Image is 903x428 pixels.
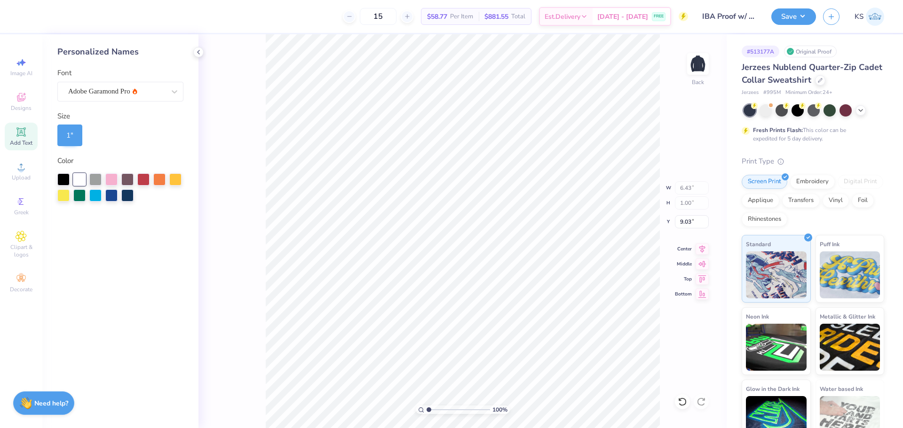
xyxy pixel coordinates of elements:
[820,384,863,394] span: Water based Ink
[753,126,803,134] strong: Fresh Prints Flash:
[820,311,875,321] span: Metallic & Glitter Ink
[12,174,31,181] span: Upload
[5,243,38,258] span: Clipart & logos
[675,246,692,252] span: Center
[746,324,807,371] img: Neon Ink
[14,209,29,216] span: Greek
[742,62,882,86] span: Jerzees Nublend Quarter-Zip Cadet Collar Sweatshirt
[746,251,807,298] img: Standard
[742,89,759,97] span: Jerzees
[11,104,32,112] span: Designs
[675,291,692,297] span: Bottom
[852,194,874,208] div: Foil
[675,261,692,267] span: Middle
[545,12,580,22] span: Est. Delivery
[492,405,507,414] span: 100 %
[855,11,863,22] span: KS
[784,46,837,57] div: Original Proof
[695,7,764,26] input: Untitled Design
[838,175,883,189] div: Digital Print
[57,125,82,146] div: 1 "
[57,68,71,78] label: Font
[692,78,704,86] div: Back
[782,194,820,208] div: Transfers
[427,12,447,22] span: $58.77
[746,384,800,394] span: Glow in the Dark Ink
[10,70,32,77] span: Image AI
[57,111,183,122] div: Size
[820,239,840,249] span: Puff Ink
[450,12,473,22] span: Per Item
[746,239,771,249] span: Standard
[484,12,508,22] span: $881.55
[10,286,32,293] span: Decorate
[10,139,32,147] span: Add Text
[597,12,648,22] span: [DATE] - [DATE]
[790,175,835,189] div: Embroidery
[742,46,779,57] div: # 513177A
[511,12,525,22] span: Total
[742,194,779,208] div: Applique
[360,8,396,25] input: – –
[823,194,849,208] div: Vinyl
[742,175,787,189] div: Screen Print
[746,311,769,321] span: Neon Ink
[742,156,884,167] div: Print Type
[57,156,183,166] div: Color
[763,89,781,97] span: # 995M
[34,399,68,408] strong: Need help?
[654,13,664,20] span: FREE
[771,8,816,25] button: Save
[57,46,183,58] div: Personalized Names
[866,8,884,26] img: Kath Sales
[820,324,880,371] img: Metallic & Glitter Ink
[753,126,869,143] div: This color can be expedited for 5 day delivery.
[855,8,884,26] a: KS
[689,54,707,73] img: Back
[785,89,832,97] span: Minimum Order: 24 +
[675,276,692,282] span: Top
[820,251,880,298] img: Puff Ink
[742,212,787,226] div: Rhinestones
